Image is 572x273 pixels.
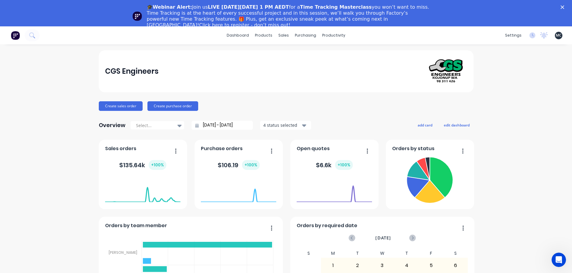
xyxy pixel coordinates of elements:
[395,258,419,273] div: 4
[370,258,394,273] div: 3
[132,11,142,21] img: Profile image for Team
[292,31,319,40] div: purchasing
[370,249,395,258] div: W
[300,4,372,10] b: Time Tracking Masterclass
[99,101,143,111] button: Create sales order
[263,122,301,128] div: 4 status selected
[502,31,525,40] div: settings
[99,119,126,131] div: Overview
[147,101,198,111] button: Create purchase order
[109,250,137,255] tspan: [PERSON_NAME]
[275,31,292,40] div: sales
[147,4,192,10] b: 🎓Webinar Alert:
[316,160,353,170] div: $ 6.6k
[105,145,136,152] span: Sales orders
[319,31,348,40] div: productivity
[419,249,443,258] div: F
[335,160,353,170] div: + 100 %
[105,65,159,77] div: CGS Engineers
[208,4,289,10] b: LIVE [DATE][DATE] 1 PM AEDT
[321,249,346,258] div: M
[119,160,166,170] div: $ 135.64k
[260,121,311,130] button: 4 status selected
[440,121,474,129] button: edit dashboard
[242,160,260,170] div: + 100 %
[419,258,443,273] div: 5
[561,5,567,9] div: Close
[443,258,468,273] div: 6
[224,31,252,40] a: dashboard
[321,258,345,273] div: 1
[296,249,321,258] div: S
[199,22,290,28] a: Click here to register - don’t miss out!
[552,253,566,267] iframe: Intercom live chat
[218,160,260,170] div: $ 106.19
[252,31,275,40] div: products
[414,121,436,129] button: add card
[11,31,20,40] img: Factory
[297,222,357,229] span: Orders by required date
[425,52,467,90] img: CGS Engineers
[297,145,330,152] span: Open quotes
[105,222,167,229] span: Orders by team member
[392,145,434,152] span: Orders by status
[443,249,468,258] div: S
[201,145,243,152] span: Purchase orders
[346,258,370,273] div: 2
[556,33,561,38] span: MC
[375,235,391,241] span: [DATE]
[394,249,419,258] div: T
[345,249,370,258] div: T
[147,4,430,28] div: Join us for a you won’t want to miss. Time Tracking is at the heart of every successful project a...
[149,160,166,170] div: + 100 %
